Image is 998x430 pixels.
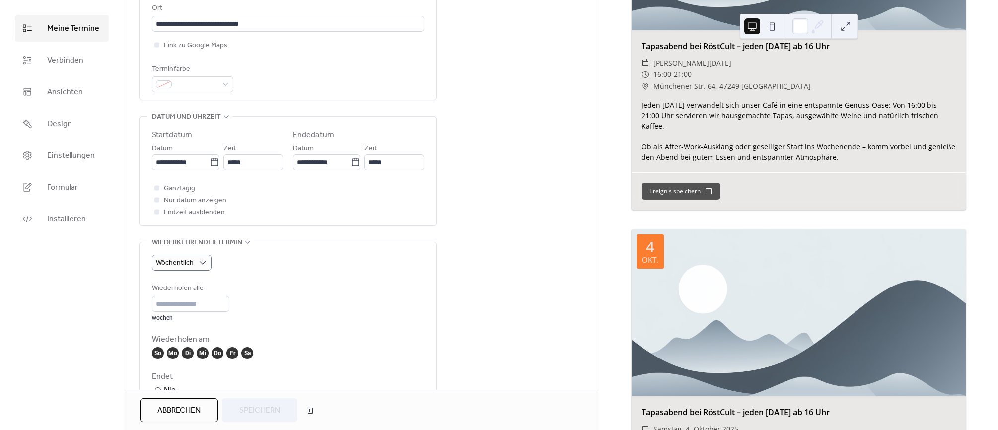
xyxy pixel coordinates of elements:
div: Startdatum [152,129,192,141]
button: Ereignis speichern [642,183,720,200]
span: 21:00 [674,69,692,80]
div: Endet [152,371,422,383]
div: Do [212,347,223,359]
a: Ansichten [15,78,109,105]
span: Ganztägig [164,183,195,195]
button: Abbrechen [140,398,218,422]
span: Design [47,118,72,130]
span: Meine Termine [47,23,99,35]
div: Mi [197,347,209,359]
div: Fr [226,347,238,359]
div: ​ [642,57,649,69]
div: 4 [646,239,654,254]
div: ​ [642,80,649,92]
a: Verbinden [15,47,109,73]
span: [PERSON_NAME][DATE] [653,57,731,69]
div: wochen [152,314,229,322]
div: Endedatum [293,129,334,141]
a: Meine Termine [15,15,109,42]
span: 16:00 [653,69,671,80]
span: - [671,69,674,80]
div: Sa [241,347,253,359]
span: Zeit [364,143,377,155]
div: Terminfarbe [152,63,231,75]
div: Tapasabend bei RöstCult – jeden [DATE] ab 16 Uhr [632,40,966,52]
div: Okt. [642,256,658,264]
span: Formular [47,182,78,194]
a: Formular [15,174,109,201]
div: So [152,347,164,359]
span: Datum [293,143,314,155]
a: Einstellungen [15,142,109,169]
a: Installieren [15,206,109,232]
span: Installieren [47,214,86,225]
span: Wöchentlich [156,256,194,270]
span: Endzeit ausblenden [164,207,225,218]
span: Datum [152,143,173,155]
a: Münchener Str. 64, 47249 [GEOGRAPHIC_DATA] [653,80,811,92]
div: ​ [642,69,649,80]
span: Verbinden [47,55,83,67]
div: Wiederholen am [152,334,422,346]
div: Mo [167,347,179,359]
span: Nur datum anzeigen [164,195,226,207]
a: Design [15,110,109,137]
div: Ort [152,2,422,14]
span: Abbrechen [157,405,201,417]
div: Wiederholen alle [152,283,227,294]
span: Zeit [223,143,236,155]
span: Datum und uhrzeit [152,111,221,123]
div: Nie [164,384,176,396]
div: Tapasabend bei RöstCult – jeden [DATE] ab 16 Uhr [632,406,966,418]
div: Jeden [DATE] verwandelt sich unser Café in eine entspannte Genuss-Oase: Von 16:00 bis 21:00 Uhr s... [632,100,966,162]
span: Link zu Google Maps [164,40,227,52]
span: Ansichten [47,86,83,98]
span: Wiederkehrender termin [152,237,242,249]
span: Einstellungen [47,150,95,162]
div: Di [182,347,194,359]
